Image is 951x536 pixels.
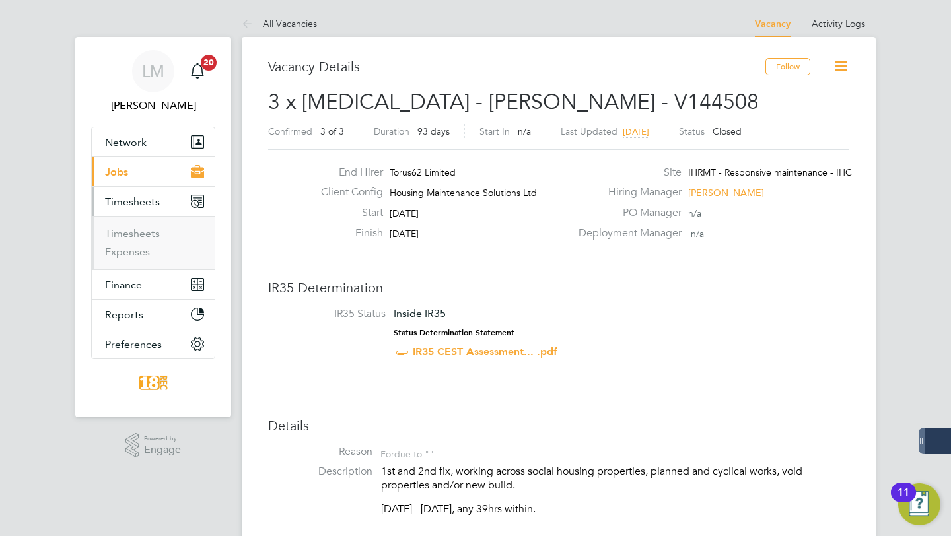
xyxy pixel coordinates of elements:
a: Powered byEngage [125,433,182,458]
p: 1st and 2nd fix, working across social housing properties, planned and cyclical works, void prope... [381,465,849,492]
button: Network [92,127,215,156]
span: n/a [691,228,704,240]
span: Network [105,136,147,149]
span: [PERSON_NAME] [688,187,764,199]
span: Inside IR35 [394,307,446,319]
span: [DATE] [390,228,419,240]
span: Powered by [144,433,181,444]
span: [DATE] [390,207,419,219]
button: Follow [765,58,810,75]
label: Hiring Manager [571,185,682,199]
a: Expenses [105,246,150,258]
a: IR35 CEST Assessment... .pdf [413,345,557,358]
div: For due to "" [380,445,434,460]
label: End Hirer [310,166,383,180]
span: Closed [713,125,742,137]
button: Finance [92,270,215,299]
a: Vacancy [755,18,791,30]
span: Reports [105,308,143,321]
button: Reports [92,300,215,329]
label: Start [310,206,383,220]
label: Start In [479,125,510,137]
span: 93 days [417,125,450,137]
label: Status [679,125,705,137]
a: Activity Logs [812,18,865,30]
span: Engage [144,444,181,455]
a: Go to home page [91,372,215,393]
strong: Status Determination Statement [394,328,514,337]
span: 20 [201,55,217,71]
label: Reason [268,445,372,459]
span: LM [142,63,164,80]
div: 11 [898,492,909,510]
button: Open Resource Center, 11 new notifications [898,483,940,525]
a: 20 [184,50,211,92]
label: Finish [310,226,383,240]
label: Client Config [310,185,383,199]
span: n/a [518,125,531,137]
label: Duration [374,125,409,137]
span: 3 of 3 [320,125,344,137]
span: [DATE] [623,126,649,137]
label: Deployment Manager [571,226,682,240]
span: n/a [688,207,701,219]
label: PO Manager [571,206,682,220]
img: 18rec-logo-retina.png [135,372,171,393]
span: Torus62 Limited [390,166,456,178]
label: Last Updated [561,125,617,137]
label: Site [571,166,682,180]
div: Timesheets [92,216,215,269]
p: [DATE] - [DATE], any 39hrs within. [381,502,849,516]
span: Housing Maintenance Solutions Ltd [390,187,537,199]
a: Timesheets [105,227,160,240]
label: Description [268,465,372,479]
label: Confirmed [268,125,312,137]
span: Libby Murphy [91,98,215,114]
h3: Vacancy Details [268,58,765,75]
button: Preferences [92,329,215,358]
button: Timesheets [92,187,215,216]
span: IHRMT - Responsive maintenance - IHC [688,166,852,178]
span: Jobs [105,166,128,178]
nav: Main navigation [75,37,231,417]
span: Preferences [105,338,162,351]
a: All Vacancies [242,18,317,30]
h3: IR35 Determination [268,279,849,296]
a: LM[PERSON_NAME] [91,50,215,114]
label: IR35 Status [281,307,386,321]
span: Timesheets [105,195,160,208]
h3: Details [268,417,849,434]
button: Jobs [92,157,215,186]
span: Finance [105,279,142,291]
span: 3 x [MEDICAL_DATA] - [PERSON_NAME] - V144508 [268,89,759,115]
